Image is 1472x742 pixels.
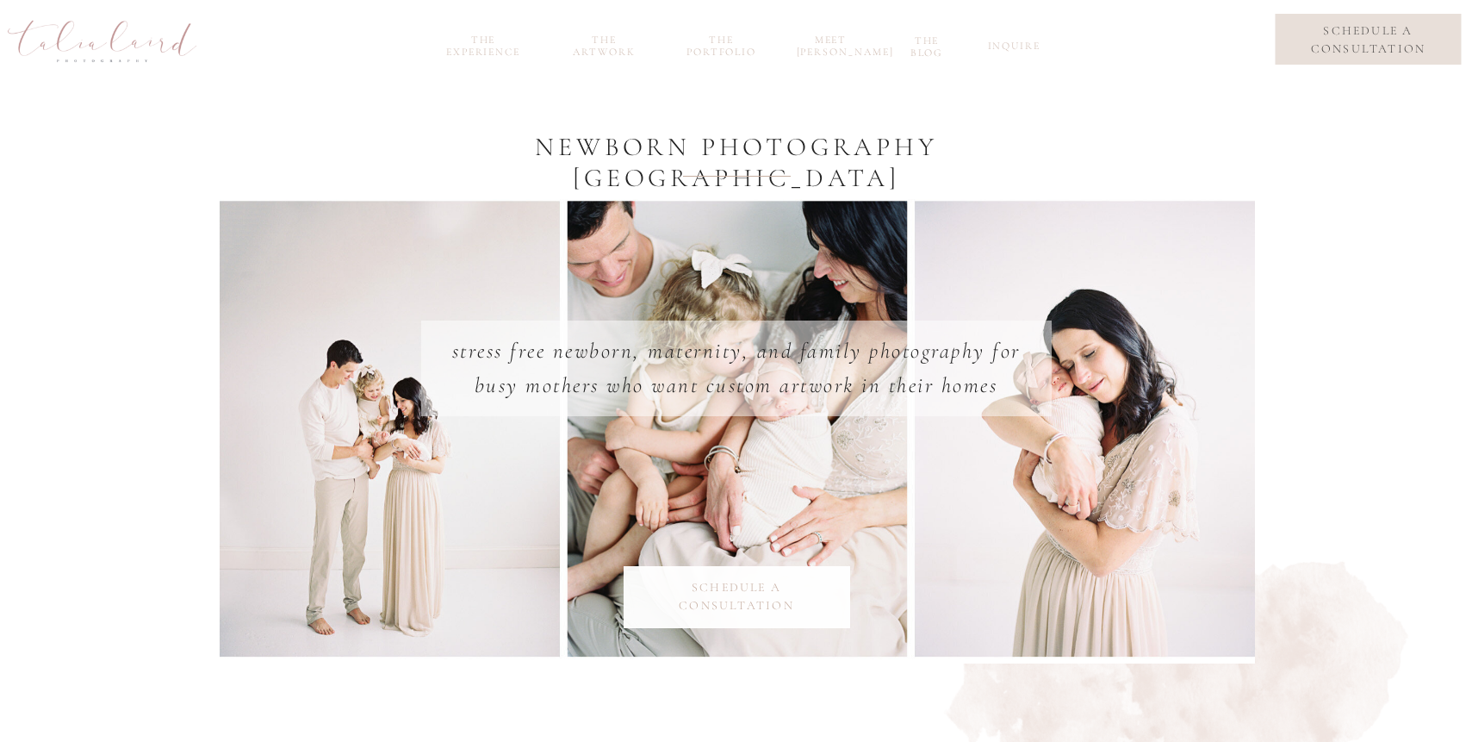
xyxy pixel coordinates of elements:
a: schedule a consultation [1289,22,1448,58]
a: the Artwork [563,34,646,53]
a: the experience [438,34,530,53]
a: the portfolio [680,34,763,53]
a: inquire [988,40,1036,59]
p: stress free newborn, maternity, and family photography for busy mothers who want custom artwork i... [443,334,1030,404]
a: meet [PERSON_NAME] [797,34,866,53]
a: schedule a consultation [640,578,834,609]
a: the blog [900,34,954,54]
h1: Newborn Photography [GEOGRAPHIC_DATA] [392,132,1082,197]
